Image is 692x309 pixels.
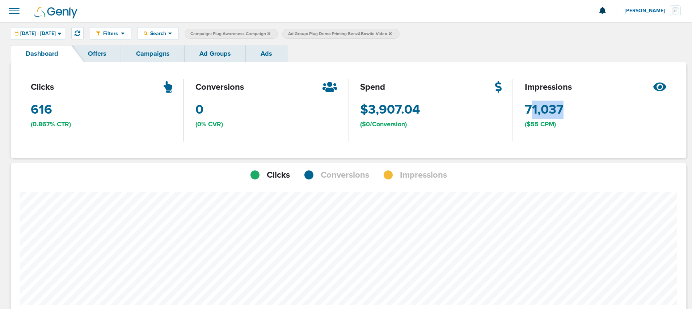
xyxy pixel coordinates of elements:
[400,169,447,181] span: Impressions
[100,30,121,37] span: Filters
[360,101,420,119] span: $3,907.04
[195,101,203,119] span: 0
[288,31,392,37] span: Ad Group: Plug Demo Priming Benz&Bowtie Video
[360,81,385,93] span: spend
[525,101,564,119] span: 71,037
[525,120,556,129] span: ($55 CPM)
[625,8,670,13] span: [PERSON_NAME]
[321,169,369,181] span: Conversions
[31,120,71,129] span: (0.867% CTR)
[185,45,246,62] a: Ad Groups
[360,120,407,129] span: ($0/Conversion)
[190,31,270,37] span: Campaign: Plug Awareness Campaign
[195,120,223,129] span: (0% CVR)
[121,45,185,62] a: Campaigns
[525,81,572,93] span: impressions
[31,101,52,119] span: 616
[11,45,73,62] a: Dashboard
[148,30,168,37] span: Search
[34,7,77,18] img: Genly
[31,81,54,93] span: clicks
[73,45,121,62] a: Offers
[246,45,287,62] a: Ads
[267,169,290,181] span: Clicks
[20,31,56,36] span: [DATE] - [DATE]
[195,81,244,93] span: conversions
